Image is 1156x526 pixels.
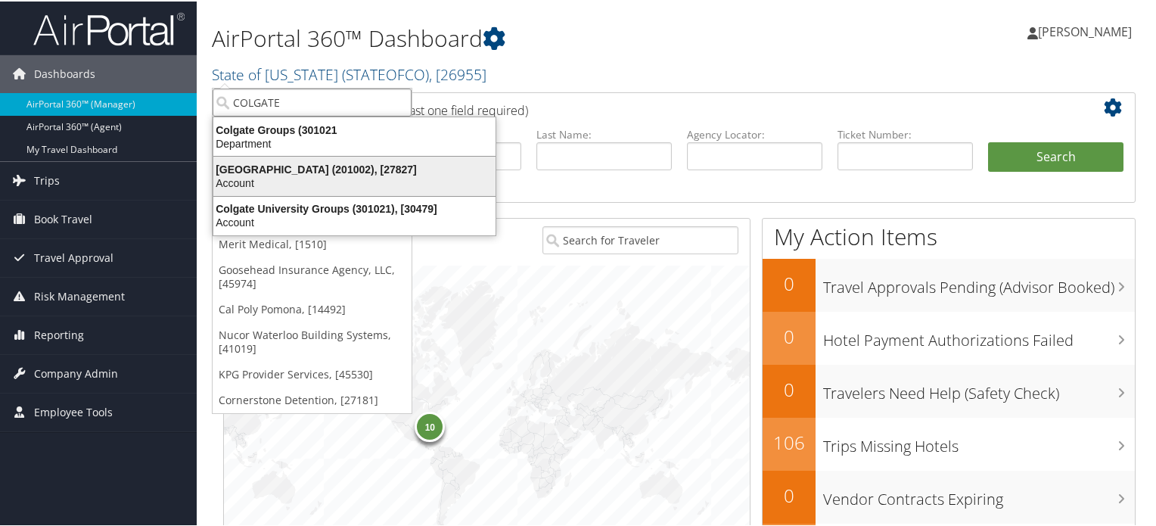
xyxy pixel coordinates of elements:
a: 0Travelers Need Help (Safety Check) [763,363,1135,416]
span: Risk Management [34,276,125,314]
a: Nucor Waterloo Building Systems, [41019] [213,321,412,360]
h3: Vendor Contracts Expiring [823,480,1135,509]
label: Ticket Number: [837,126,973,141]
div: Colgate University Groups (301021), [30479] [204,201,505,214]
h2: 0 [763,269,816,295]
a: Cal Poly Pomona, [14492] [213,295,412,321]
div: 10 [415,409,445,440]
div: [GEOGRAPHIC_DATA] (201002), [27827] [204,161,505,175]
div: Department [204,135,505,149]
span: [PERSON_NAME] [1038,22,1132,39]
label: Agency Locator: [687,126,822,141]
h2: 0 [763,322,816,348]
a: KPG Provider Services, [45530] [213,360,412,386]
a: [PERSON_NAME] [1027,8,1147,53]
h3: Hotel Payment Authorizations Failed [823,321,1135,350]
img: airportal-logo.png [33,10,185,45]
div: Account [204,175,505,188]
input: Search for Traveler [542,225,739,253]
h1: AirPortal 360™ Dashboard [212,21,835,53]
h1: My Action Items [763,219,1135,251]
span: (at least one field required) [384,101,528,117]
span: Company Admin [34,353,118,391]
a: 0Vendor Contracts Expiring [763,469,1135,522]
h3: Trips Missing Hotels [823,427,1135,456]
span: Book Travel [34,199,92,237]
div: Colgate Groups (301021 [204,122,505,135]
span: Travel Approval [34,238,113,275]
h2: 0 [763,375,816,401]
a: Goosehead Insurance Agency, LLC, [45974] [213,256,412,295]
span: Employee Tools [34,392,113,430]
label: Last Name: [536,126,672,141]
button: Search [988,141,1123,171]
a: 0Hotel Payment Authorizations Failed [763,310,1135,363]
a: 106Trips Missing Hotels [763,416,1135,469]
h2: Airtinerary Lookup [235,94,1048,120]
h2: 106 [763,428,816,454]
a: Merit Medical, [1510] [213,230,412,256]
a: State of [US_STATE] [212,63,486,83]
div: Account [204,214,505,228]
a: 0Travel Approvals Pending (Advisor Booked) [763,257,1135,310]
input: Search Accounts [213,87,412,115]
span: ( STATEOFCO ) [342,63,429,83]
h2: 0 [763,481,816,507]
h3: Travel Approvals Pending (Advisor Booked) [823,268,1135,297]
span: Trips [34,160,60,198]
h3: Travelers Need Help (Safety Check) [823,374,1135,403]
span: Reporting [34,315,84,353]
span: , [ 26955 ] [429,63,486,83]
a: Cornerstone Detention, [27181] [213,386,412,412]
span: Dashboards [34,54,95,92]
